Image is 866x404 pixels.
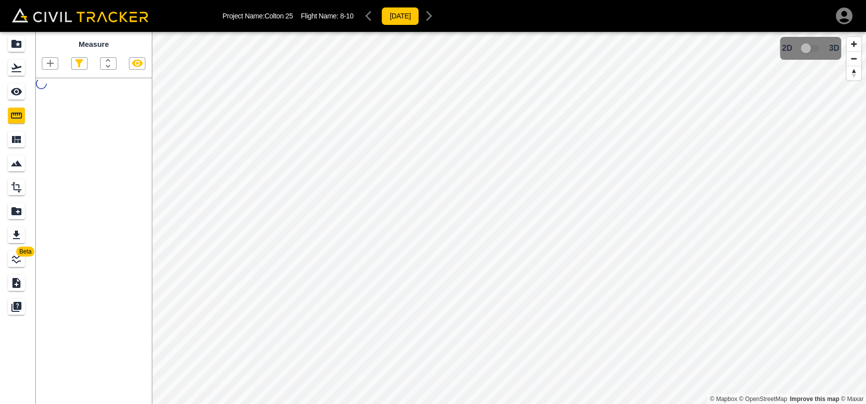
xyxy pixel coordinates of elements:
span: 8-10 [340,12,353,20]
canvas: Map [152,32,866,404]
a: Map feedback [790,396,839,403]
button: [DATE] [381,7,419,25]
a: OpenStreetMap [739,396,787,403]
button: Zoom out [847,51,861,66]
img: Civil Tracker [12,8,148,22]
button: Zoom in [847,37,861,51]
span: 3D model not uploaded yet [796,39,825,58]
span: 2D [782,44,792,53]
span: 3D [829,44,839,53]
p: Flight Name: [301,12,353,20]
a: Maxar [841,396,864,403]
p: Project Name: Colton 25 [222,12,293,20]
a: Mapbox [710,396,737,403]
button: Reset bearing to north [847,66,861,80]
